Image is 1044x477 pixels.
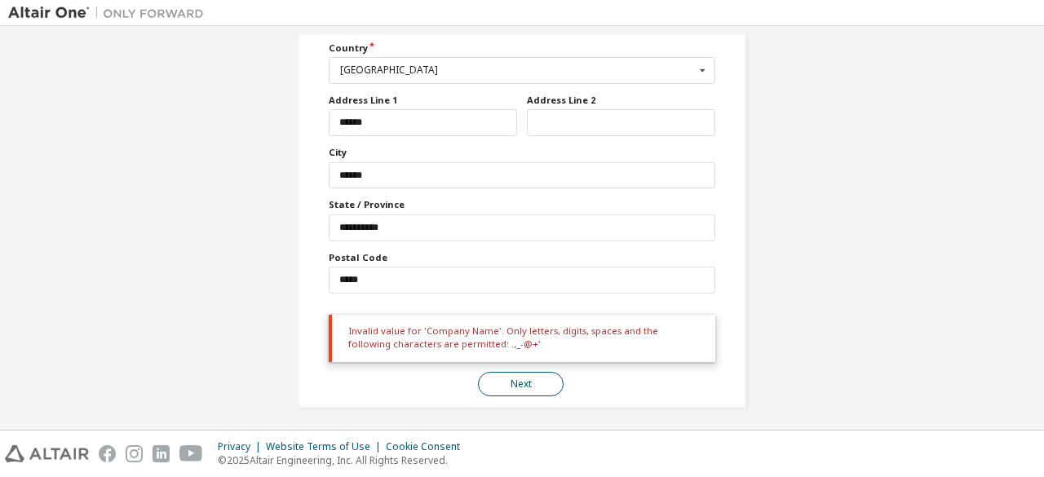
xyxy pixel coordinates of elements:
[329,146,715,159] label: City
[8,5,212,21] img: Altair One
[218,440,266,453] div: Privacy
[386,440,470,453] div: Cookie Consent
[340,65,695,75] div: [GEOGRAPHIC_DATA]
[329,42,715,55] label: Country
[266,440,386,453] div: Website Terms of Use
[478,372,564,396] button: Next
[329,315,715,363] div: Invalid value for 'Company Name'. Only letters, digits, spaces and the following characters are p...
[329,198,715,211] label: State / Province
[153,445,170,462] img: linkedin.svg
[218,453,470,467] p: © 2025 Altair Engineering, Inc. All Rights Reserved.
[5,445,89,462] img: altair_logo.svg
[126,445,143,462] img: instagram.svg
[329,94,517,107] label: Address Line 1
[179,445,203,462] img: youtube.svg
[527,94,715,107] label: Address Line 2
[329,251,715,264] label: Postal Code
[99,445,116,462] img: facebook.svg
